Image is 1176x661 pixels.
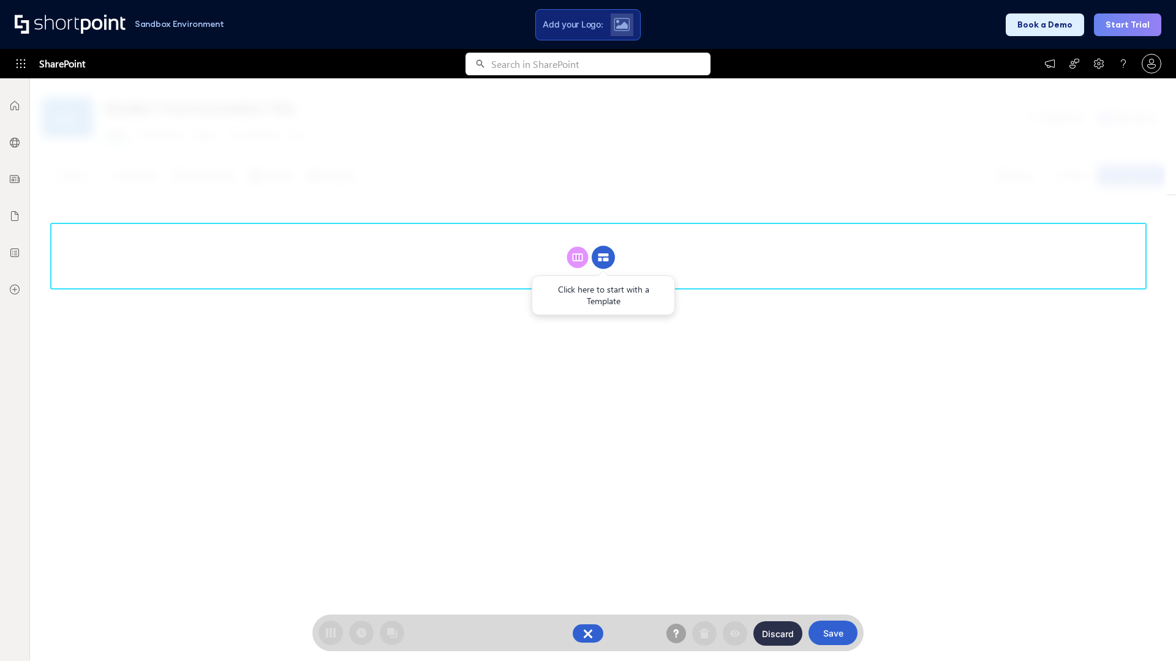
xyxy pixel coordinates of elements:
[135,21,224,28] h1: Sandbox Environment
[1115,602,1176,661] iframe: Chat Widget
[753,621,802,646] button: Discard
[491,53,710,75] input: Search in SharePoint
[809,621,858,645] button: Save
[1006,13,1084,36] button: Book a Demo
[543,19,603,30] span: Add your Logo:
[614,18,630,31] img: Upload logo
[39,49,85,78] span: SharePoint
[1094,13,1161,36] button: Start Trial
